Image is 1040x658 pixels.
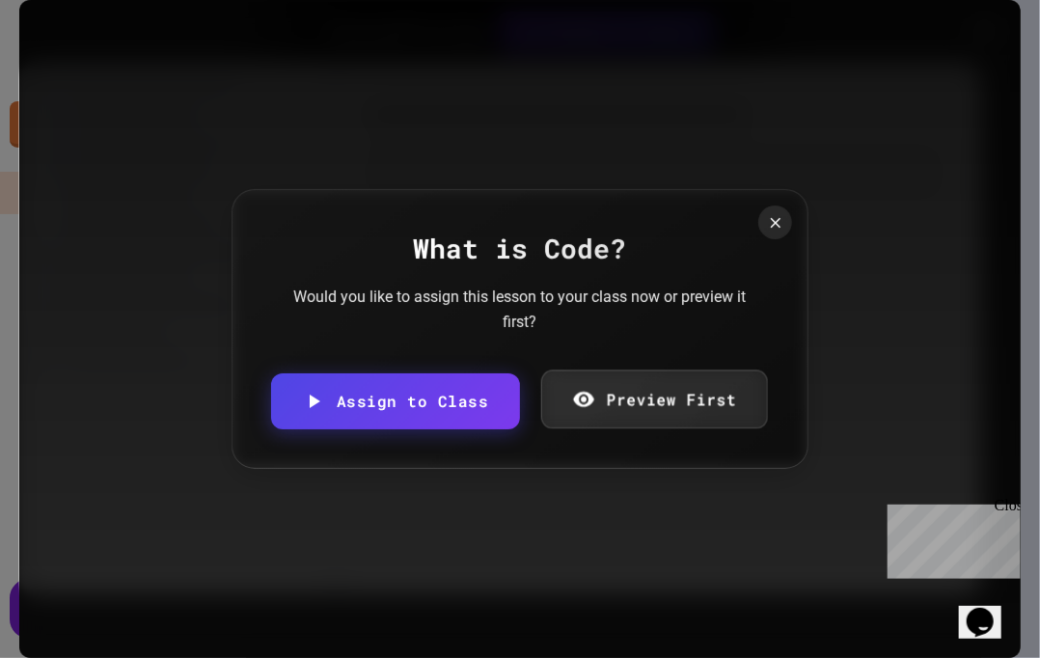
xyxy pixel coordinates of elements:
[959,581,1021,639] iframe: chat widget
[540,370,767,428] a: Preview First
[880,497,1021,579] iframe: chat widget
[288,285,752,334] div: Would you like to assign this lesson to your class now or preview it first?
[271,229,769,269] div: What is Code?
[271,373,519,429] a: Assign to Class
[8,8,133,123] div: Chat with us now!Close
